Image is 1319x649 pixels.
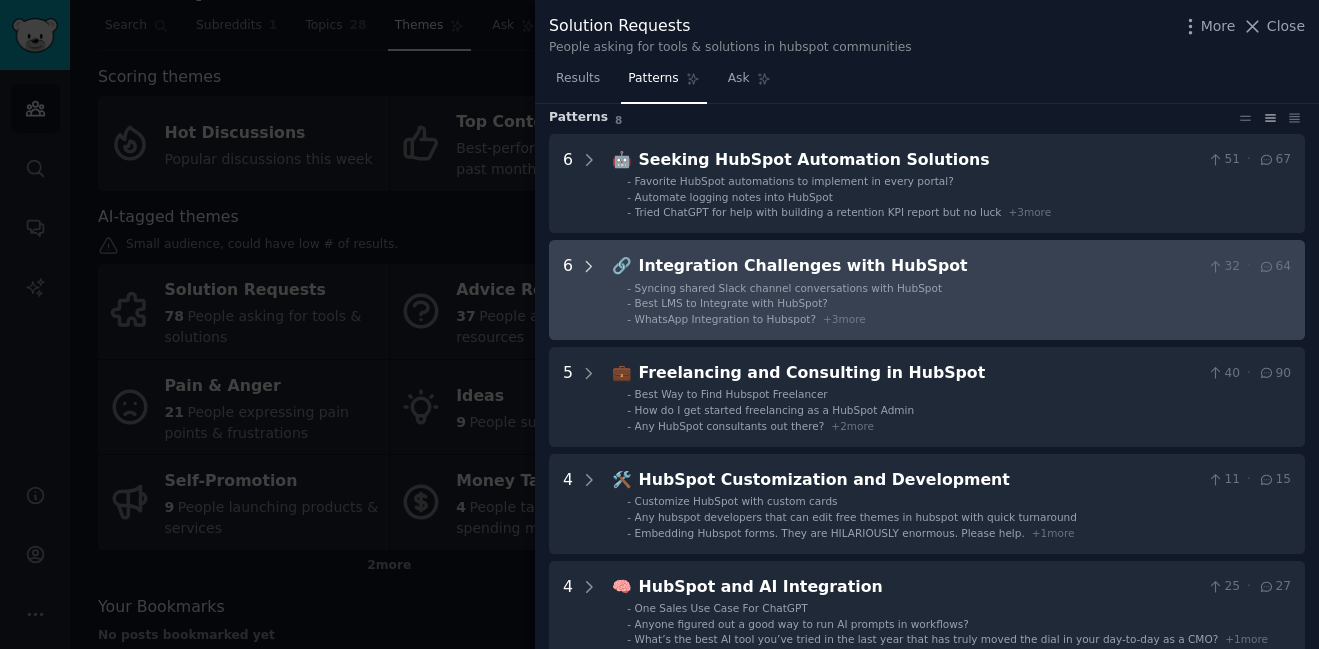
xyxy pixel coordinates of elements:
[563,254,573,326] div: 6
[1207,258,1240,276] span: 32
[635,313,816,325] span: WhatsApp Integration to Hubspot?
[635,511,1077,523] span: Any hubspot developers that can edit free themes in hubspot with quick turnaround
[563,575,573,647] div: 4
[628,70,678,88] span: Patterns
[627,419,631,433] div: -
[549,109,608,127] span: Pattern s
[627,510,631,524] div: -
[721,63,778,104] a: Ask
[1247,151,1251,169] span: ·
[612,256,632,275] span: 🔗
[635,495,838,507] span: Customize HubSpot with custom cards
[627,494,631,508] div: -
[627,403,631,417] div: -
[1225,633,1268,645] span: + 1 more
[1201,16,1236,37] span: More
[627,387,631,401] div: -
[1258,365,1291,383] span: 90
[627,296,631,310] div: -
[831,420,874,432] span: + 2 more
[549,39,912,57] div: People asking for tools & solutions in hubspot communities
[549,14,912,39] div: Solution Requests
[612,150,632,169] span: 🤖
[612,470,632,489] span: 🛠️
[635,602,808,614] span: One Sales Use Case For ChatGPT
[612,577,632,596] span: 🧠
[1207,471,1240,489] span: 11
[563,468,573,540] div: 4
[1267,16,1305,37] span: Close
[639,254,1200,279] div: Integration Challenges with HubSpot
[627,205,631,219] div: -
[563,361,573,433] div: 5
[627,632,631,646] div: -
[627,174,631,188] div: -
[1207,365,1240,383] span: 40
[1247,365,1251,383] span: ·
[612,363,632,382] span: 💼
[635,618,969,630] span: Anyone figured out a good way to run AI prompts in workflows?
[639,148,1200,173] div: Seeking HubSpot Automation Solutions
[1247,578,1251,596] span: ·
[621,63,706,104] a: Patterns
[639,361,1200,386] div: Freelancing and Consulting in HubSpot
[635,420,825,432] span: Any HubSpot consultants out there?
[635,388,828,400] span: Best Way to Find Hubspot Freelancer
[563,148,573,220] div: 6
[635,633,1219,645] span: What’s the best AI tool you’ve tried in the last year that has truly moved the dial in your day-t...
[549,63,607,104] a: Results
[639,468,1200,493] div: HubSpot Customization and Development
[635,404,915,416] span: How do I get started freelancing as a HubSpot Admin
[627,281,631,295] div: -
[1032,527,1075,539] span: + 1 more
[635,282,942,294] span: Syncing shared Slack channel conversations with HubSpot
[627,617,631,631] div: -
[627,526,631,540] div: -
[627,601,631,615] div: -
[627,190,631,204] div: -
[615,114,622,126] span: 8
[1180,16,1236,37] button: More
[1207,151,1240,169] span: 51
[635,206,1002,218] span: Tried ChatGPT for help with building a retention KPI report but no luck
[1258,258,1291,276] span: 64
[1207,578,1240,596] span: 25
[823,313,866,325] span: + 3 more
[1247,258,1251,276] span: ·
[635,527,1025,539] span: Embedding Hubspot forms. They are HILARIOUSLY enormous. Please help.
[556,70,600,88] span: Results
[1242,16,1305,37] button: Close
[1008,206,1051,218] span: + 3 more
[728,70,750,88] span: Ask
[1258,471,1291,489] span: 15
[1247,471,1251,489] span: ·
[639,575,1200,600] div: HubSpot and AI Integration
[635,297,828,309] span: Best LMS to Integrate with HubSpot?
[627,312,631,326] div: -
[1258,151,1291,169] span: 67
[635,191,833,203] span: Automate logging notes into HubSpot
[1258,578,1291,596] span: 27
[635,175,954,187] span: Favorite HubSpot automations to implement in every portal?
